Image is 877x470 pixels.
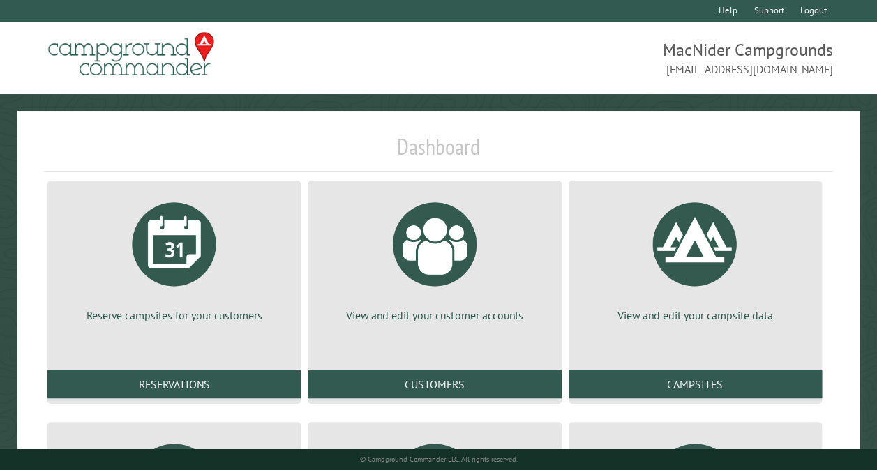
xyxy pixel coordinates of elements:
[360,455,518,464] small: © Campground Commander LLC. All rights reserved.
[585,192,805,323] a: View and edit your campsite data
[585,308,805,323] p: View and edit your campsite data
[64,308,284,323] p: Reserve campsites for your customers
[324,308,544,323] p: View and edit your customer accounts
[47,370,301,398] a: Reservations
[439,38,834,77] span: MacNider Campgrounds [EMAIL_ADDRESS][DOMAIN_NAME]
[324,192,544,323] a: View and edit your customer accounts
[569,370,822,398] a: Campsites
[44,133,833,172] h1: Dashboard
[44,27,218,82] img: Campground Commander
[308,370,561,398] a: Customers
[64,192,284,323] a: Reserve campsites for your customers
